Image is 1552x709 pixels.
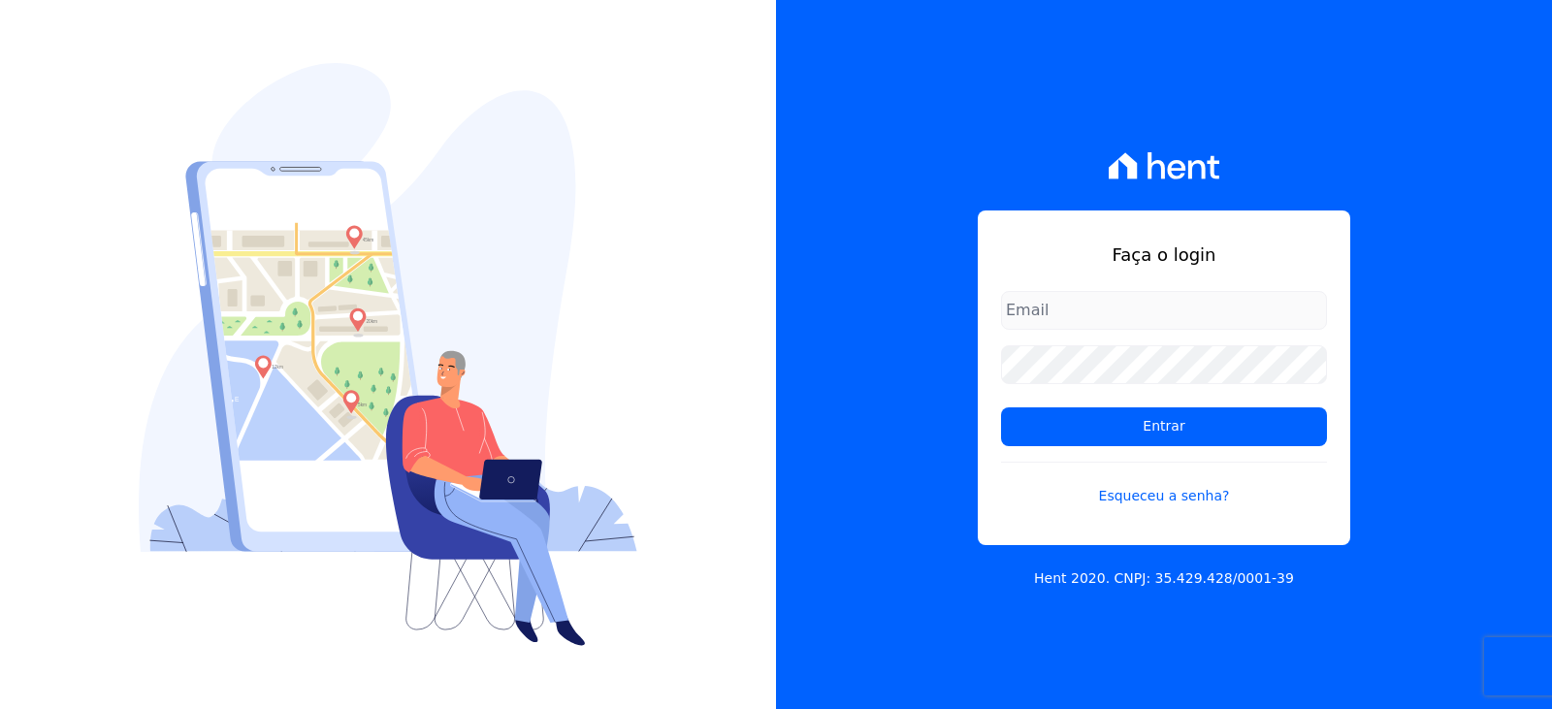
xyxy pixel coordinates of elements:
input: Email [1001,291,1327,330]
a: Esqueceu a senha? [1001,462,1327,506]
input: Entrar [1001,407,1327,446]
h1: Faça o login [1001,242,1327,268]
img: Login [139,63,637,646]
p: Hent 2020. CNPJ: 35.429.428/0001-39 [1034,568,1294,589]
